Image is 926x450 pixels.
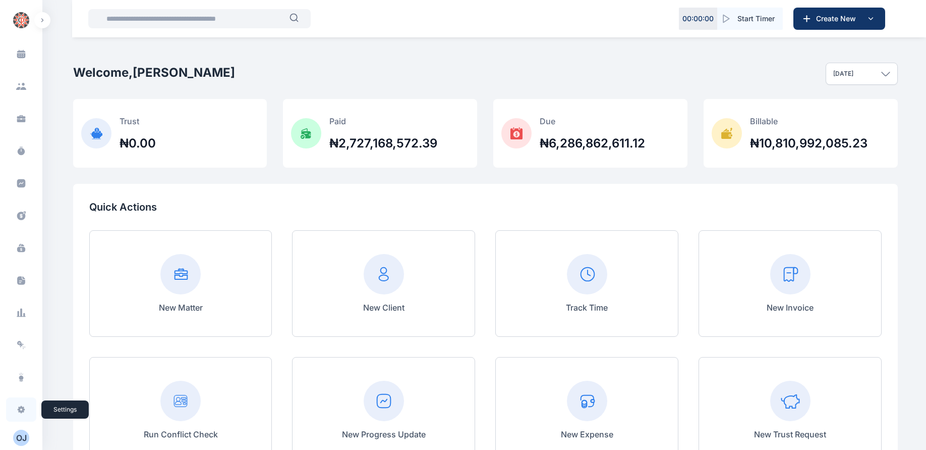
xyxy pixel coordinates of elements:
[767,302,814,314] p: New Invoice
[89,200,882,214] p: Quick Actions
[13,430,29,446] button: OJ
[120,115,156,127] p: Trust
[540,135,645,152] h2: ₦6,286,862,611.12
[682,14,714,24] p: 00 : 00 : 00
[73,65,235,81] h2: Welcome, [PERSON_NAME]
[144,428,218,440] p: Run Conflict Check
[329,115,437,127] p: Paid
[561,428,613,440] p: New Expense
[750,115,867,127] p: Billable
[540,115,645,127] p: Due
[812,14,864,24] span: Create New
[329,135,437,152] h2: ₦2,727,168,572.39
[566,302,608,314] p: Track Time
[6,397,36,422] a: settings
[13,432,29,444] div: O J
[737,14,775,24] span: Start Timer
[717,8,783,30] button: Start Timer
[6,430,36,446] button: OJ
[159,302,203,314] p: New Matter
[833,70,853,78] p: [DATE]
[120,135,156,152] h2: ₦0.00
[363,302,404,314] p: New Client
[754,428,826,440] p: New Trust Request
[342,428,426,440] p: New Progress Update
[750,135,867,152] h2: ₦10,810,992,085.23
[793,8,885,30] button: Create New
